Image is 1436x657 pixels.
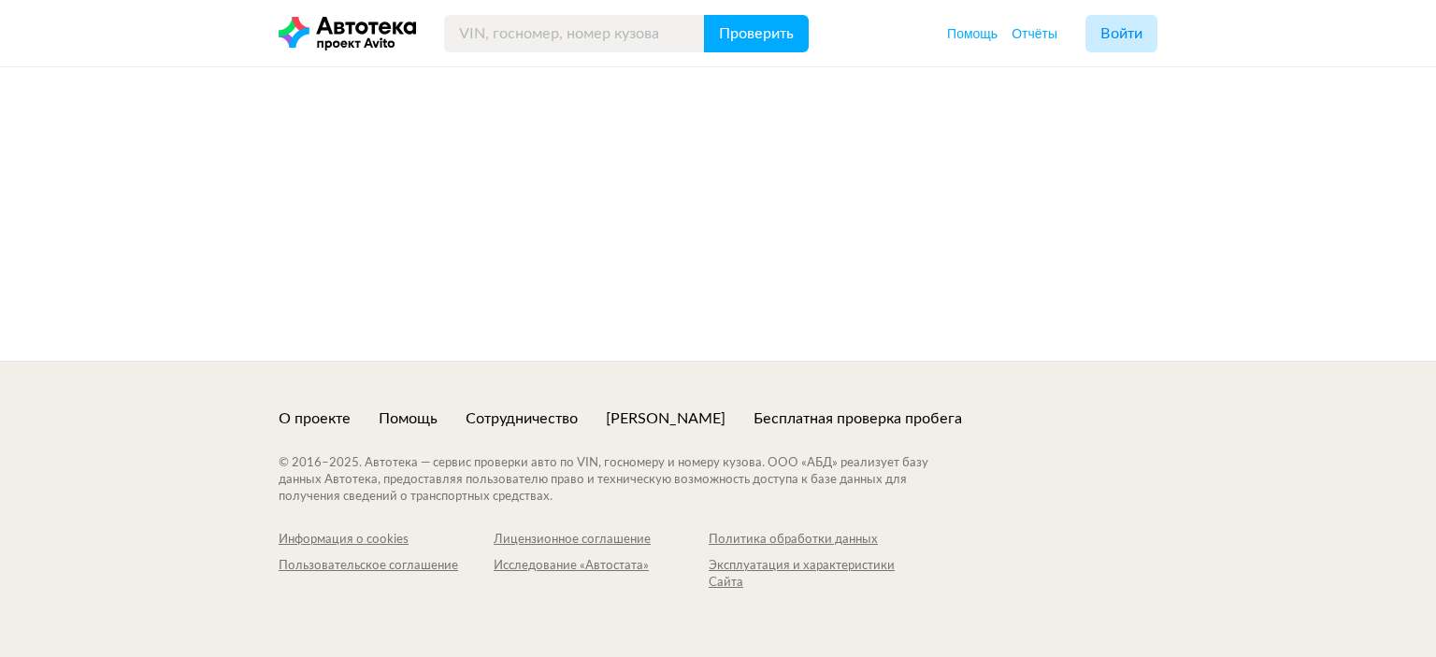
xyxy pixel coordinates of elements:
div: Пользовательское соглашение [279,558,494,575]
a: Отчёты [1012,24,1057,43]
a: [PERSON_NAME] [606,408,725,429]
a: Помощь [379,408,438,429]
button: Войти [1085,15,1157,52]
a: Бесплатная проверка пробега [754,408,962,429]
span: Проверить [719,26,794,41]
a: Лицензионное соглашение [494,532,709,549]
a: О проекте [279,408,351,429]
a: Пользовательское соглашение [279,558,494,592]
span: Войти [1100,26,1142,41]
a: Помощь [947,24,998,43]
div: Исследование «Автостата» [494,558,709,575]
span: Помощь [947,26,998,41]
a: Исследование «Автостата» [494,558,709,592]
div: © 2016– 2025 . Автотека — сервис проверки авто по VIN, госномеру и номеру кузова. ООО «АБД» реали... [279,455,966,506]
a: Информация о cookies [279,532,494,549]
input: VIN, госномер, номер кузова [444,15,705,52]
button: Проверить [704,15,809,52]
a: Эксплуатация и характеристики Сайта [709,558,924,592]
span: Отчёты [1012,26,1057,41]
a: Сотрудничество [466,408,578,429]
a: Политика обработки данных [709,532,924,549]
